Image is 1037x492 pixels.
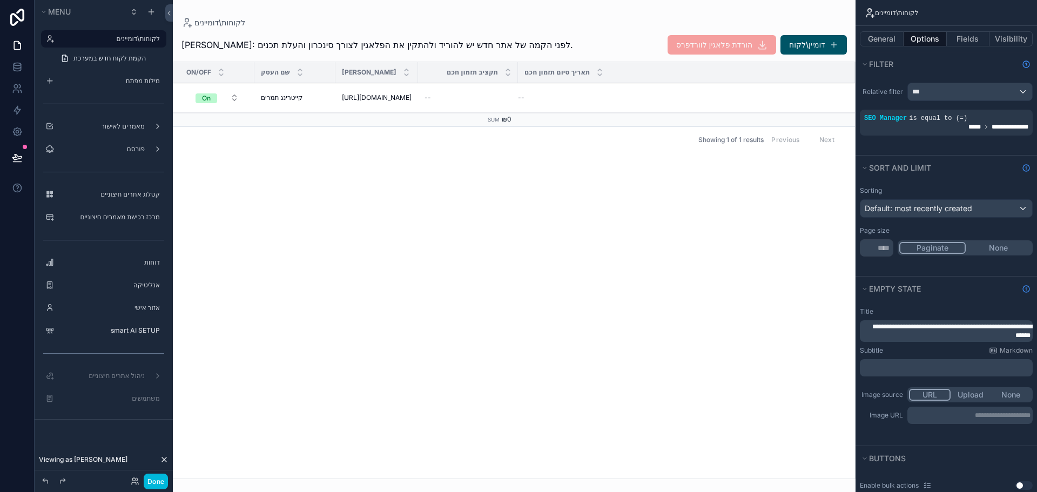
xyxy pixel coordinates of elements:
[58,258,160,267] label: דוחות
[904,31,947,46] button: Options
[447,68,498,77] span: תקציב תזמון חכם
[181,38,573,51] span: [PERSON_NAME]: לפני הקמה של אתר חדש יש להוריד ולהתקין את הפלאגין לצורך סינכרון והעלת תכנים.
[261,93,329,102] a: קייטרינג תמרים
[909,114,967,122] span: is equal to (=)
[947,31,990,46] button: Fields
[1022,285,1031,293] svg: Show help information
[58,122,145,131] label: מאמרים לאישור
[991,389,1031,401] button: None
[869,59,893,69] span: Filter
[58,190,160,199] label: קטלוג אתרים חיצוניים
[875,9,918,17] span: לקוחות\דומיינים
[58,372,145,380] label: ניהול אתרים חיצוניים
[860,160,1018,176] button: Sort And Limit
[860,359,1033,376] div: scrollable content
[966,242,1031,254] button: None
[909,389,951,401] button: URL
[144,474,168,489] button: Done
[58,281,160,289] label: אנליטיקה
[518,93,842,102] a: --
[1000,346,1033,355] span: Markdown
[186,87,248,108] a: Select Button
[202,93,211,103] div: On
[425,93,511,102] a: --
[860,307,873,316] label: Title
[58,35,160,43] label: לקוחות\דומיינים
[869,454,906,463] span: Buttons
[989,31,1033,46] button: Visibility
[1022,60,1031,69] svg: Show help information
[58,326,160,335] label: smart AI SETUP
[869,163,931,172] span: Sort And Limit
[425,93,431,102] span: --
[860,411,903,420] label: Image URL
[58,213,160,221] label: מרכז רכישת מאמרים חיצוניים
[39,4,123,19] button: Menu
[899,242,966,254] button: Paginate
[488,117,500,123] small: Sum
[54,50,166,67] a: הקמת לקוח חדש במערכת
[698,136,764,144] span: Showing 1 of 1 results
[780,35,847,55] button: דומיין\לקוח
[181,17,245,28] a: לקוחות\דומיינים
[39,455,127,464] span: Viewing as [PERSON_NAME]
[342,68,396,77] span: [PERSON_NAME]
[261,68,290,77] span: שם העסק
[58,145,145,153] label: פורסם
[864,114,907,122] span: SEO Manager
[194,17,245,28] span: לקוחות\דומיינים
[860,57,1018,72] button: Filter
[186,68,211,77] span: On/Off
[860,31,904,46] button: General
[860,226,890,235] label: Page size
[989,346,1033,355] a: Markdown
[860,320,1033,342] div: scrollable content
[261,93,302,102] span: קייטרינג תמרים
[869,284,921,293] span: Empty state
[58,304,160,312] label: אזור אישי
[524,68,590,77] span: תאריך סיום תזמון חכם
[1022,164,1031,172] svg: Show help information
[860,390,903,399] label: Image source
[860,281,1018,296] button: Empty state
[58,394,160,403] label: משתמשים
[860,346,883,355] label: Subtitle
[860,451,1026,466] button: Buttons
[187,88,247,107] button: Select Button
[342,93,412,102] a: [URL][DOMAIN_NAME]
[48,7,71,16] span: Menu
[860,87,903,96] label: Relative filter
[907,407,1033,424] div: scrollable content
[860,186,882,195] label: Sorting
[865,204,972,213] span: Default: most recently created
[502,115,511,123] span: ₪0
[860,199,1033,218] button: Default: most recently created
[58,77,160,85] label: מילות מפתח
[518,93,524,102] span: --
[73,54,146,63] span: הקמת לקוח חדש במערכת
[951,389,991,401] button: Upload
